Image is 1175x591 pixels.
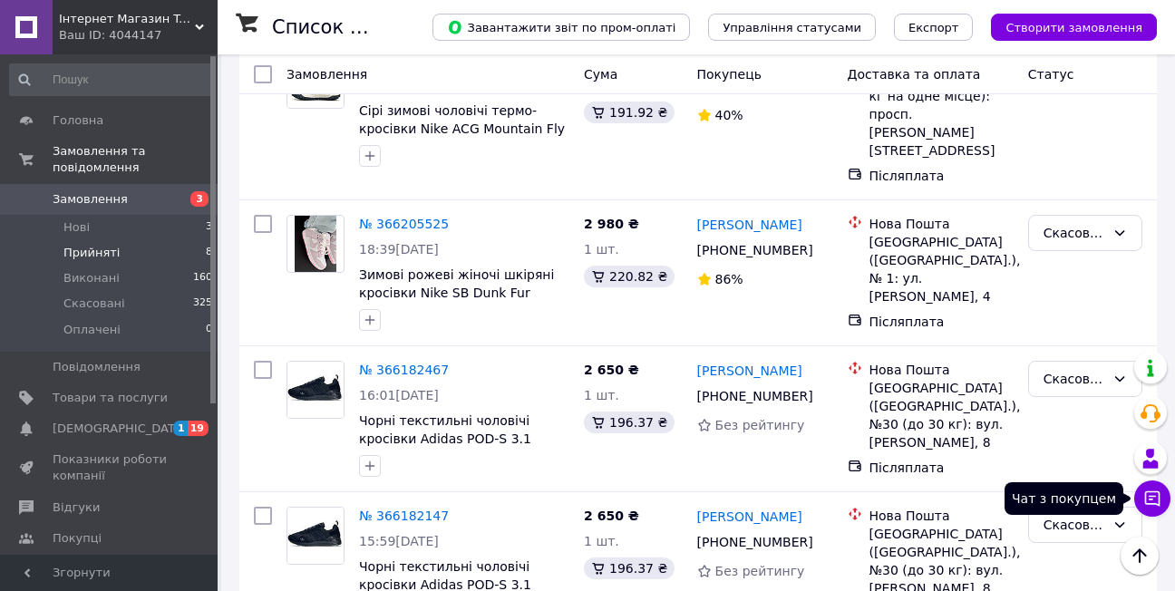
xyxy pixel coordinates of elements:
[1028,67,1074,82] span: Статус
[286,361,345,419] a: Фото товару
[715,108,743,122] span: 40%
[53,499,100,516] span: Відгуки
[973,19,1157,34] a: Створити замовлення
[584,363,639,377] span: 2 650 ₴
[1044,369,1105,389] div: Скасовано
[869,69,1014,160] div: Харків, №76 (до 30 кг на одне місце): просп. [PERSON_NAME][STREET_ADDRESS]
[694,383,817,409] div: [PHONE_NUMBER]
[173,421,188,436] span: 1
[53,421,187,437] span: [DEMOGRAPHIC_DATA]
[53,191,128,208] span: Замовлення
[295,216,337,272] img: Фото товару
[584,388,619,402] span: 1 шт.
[63,322,121,338] span: Оплачені
[53,112,103,129] span: Головна
[715,272,743,286] span: 86%
[286,507,345,565] a: Фото товару
[190,191,209,207] span: 3
[869,215,1014,233] div: Нова Пошта
[359,534,439,548] span: 15:59[DATE]
[53,451,168,484] span: Показники роботи компанії
[359,363,449,377] a: № 366182467
[447,19,675,35] span: Завантажити звіт по пром-оплаті
[206,219,212,236] span: 3
[287,362,344,418] img: Фото товару
[991,14,1157,41] button: Створити замовлення
[359,267,554,336] a: Зимові рожеві жіночі шкіряні кросівки Nike SB Dunk Fur кросівки Найк СБ Данк на хутрі
[584,557,675,579] div: 196.37 ₴
[9,63,214,96] input: Пошук
[359,413,549,464] a: Чорні текстильні чоловічі кросівки Adidas POD-S 3.1 Демісезонні кросівки Адідас
[715,564,805,578] span: Без рейтингу
[188,421,209,436] span: 19
[59,11,195,27] span: Інтернет Магазин TopKross
[869,167,1014,185] div: Післяплата
[53,530,102,547] span: Покупці
[697,216,802,234] a: [PERSON_NAME]
[584,412,675,433] div: 196.37 ₴
[286,67,367,82] span: Замовлення
[697,67,762,82] span: Покупець
[53,359,141,375] span: Повідомлення
[1044,515,1105,535] div: Скасовано
[193,270,212,286] span: 160
[869,233,1014,305] div: [GEOGRAPHIC_DATA] ([GEOGRAPHIC_DATA].), № 1: ул. [PERSON_NAME], 4
[697,508,802,526] a: [PERSON_NAME]
[359,217,449,231] a: № 366205525
[584,217,639,231] span: 2 980 ₴
[715,418,805,432] span: Без рейтингу
[894,14,974,41] button: Експорт
[272,16,456,38] h1: Список замовлень
[708,14,876,41] button: Управління статусами
[584,509,639,523] span: 2 650 ₴
[206,245,212,261] span: 8
[584,67,617,82] span: Cума
[584,266,675,287] div: 220.82 ₴
[63,245,120,261] span: Прийняті
[53,143,218,176] span: Замовлення та повідомлення
[1134,480,1170,517] button: Чат з покупцем
[869,507,1014,525] div: Нова Пошта
[1005,482,1123,515] div: Чат з покупцем
[869,459,1014,477] div: Післяплата
[63,270,120,286] span: Виконані
[63,295,125,312] span: Скасовані
[1005,21,1142,34] span: Створити замовлення
[584,102,675,123] div: 191.92 ₴
[694,529,817,555] div: [PHONE_NUMBER]
[723,21,861,34] span: Управління статусами
[694,237,817,263] div: [PHONE_NUMBER]
[432,14,690,41] button: Завантажити звіт по пром-оплаті
[584,242,619,257] span: 1 шт.
[359,103,566,172] a: Сірі зимові чоловічі термо-кросівки Nike ACG Mountain Fly Low GTX з мембраною Gore‑Tex термо всер...
[287,508,344,564] img: Фото товару
[359,509,449,523] a: № 366182147
[848,67,981,82] span: Доставка та оплата
[53,390,168,406] span: Товари та послуги
[286,215,345,273] a: Фото товару
[63,219,90,236] span: Нові
[359,242,439,257] span: 18:39[DATE]
[1121,537,1159,575] button: Наверх
[869,313,1014,331] div: Післяплата
[869,361,1014,379] div: Нова Пошта
[908,21,959,34] span: Експорт
[584,534,619,548] span: 1 шт.
[869,379,1014,451] div: [GEOGRAPHIC_DATA] ([GEOGRAPHIC_DATA].), №30 (до 30 кг): вул. [PERSON_NAME], 8
[697,362,802,380] a: [PERSON_NAME]
[193,295,212,312] span: 325
[359,388,439,402] span: 16:01[DATE]
[206,322,212,338] span: 0
[1044,223,1105,243] div: Скасовано
[59,27,218,44] div: Ваш ID: 4044147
